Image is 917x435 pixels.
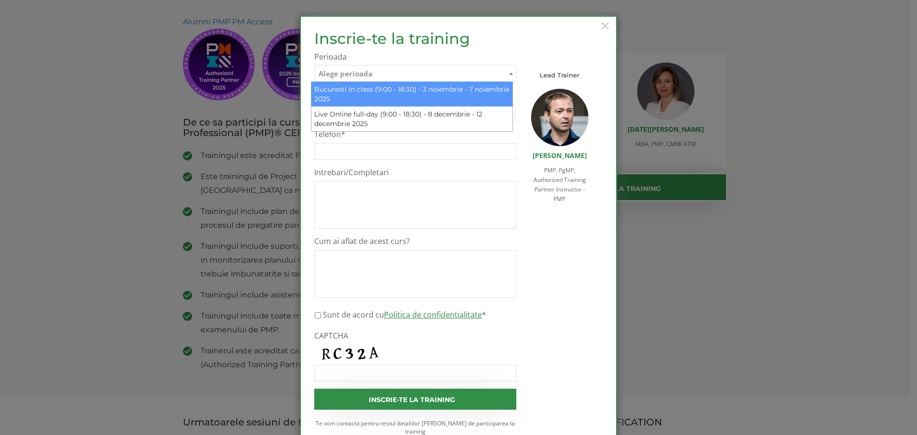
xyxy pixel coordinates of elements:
a: Politica de confidentialitate [384,309,482,320]
label: CAPTCHA [314,331,516,341]
label: Telefon [314,129,516,139]
span: × [599,12,611,39]
li: Bucuresti in class (9:00 - 18:30) - 3 noiembrie - 7 noiembrie 2025 [311,82,512,106]
label: Intrebari/Completari [314,168,516,178]
li: Live Online full-day (9:00 - 18:30) - 8 decembrie - 12 decembrie 2025 [311,106,512,131]
label: Sunt de acord cu * [323,309,486,320]
h3: Lead Trainer [531,72,588,78]
label: Cum ai aflat de acest curs? [314,236,516,246]
button: Close [599,15,611,36]
span: Alege perioada [319,69,373,78]
label: Perioada [314,52,516,63]
a: [PERSON_NAME] [533,151,587,160]
h2: Inscrie-te la training [314,30,516,47]
input: Inscrie-te la training [314,389,516,410]
span: PMP, PgMP, Authorized Training Partner Instructor - PMP [533,166,586,203]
